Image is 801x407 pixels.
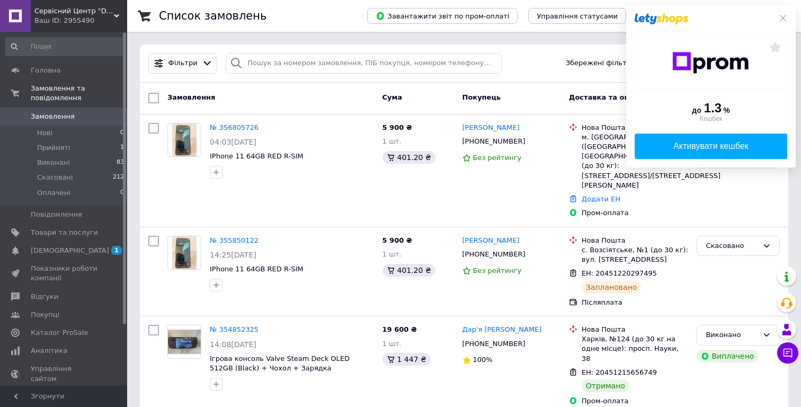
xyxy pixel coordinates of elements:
span: Сервісний Центр "DATA-SERVICE" [34,6,114,16]
div: с. Возсіятське, №1 (до 30 кг): вул. [STREET_ADDRESS] [582,245,689,264]
span: 83 [117,158,124,167]
a: [PERSON_NAME] [462,236,520,246]
a: Фото товару [167,123,201,157]
img: Фото товару [172,123,197,156]
a: IPhone 11 64GB RED R-SIM [210,265,303,273]
div: 1 447 ₴ [382,353,431,366]
div: Нова Пошта [582,236,689,245]
span: Покупці [31,310,59,320]
button: Чат з покупцем [777,342,798,364]
span: Фільтри [168,58,198,68]
span: 1 [120,143,124,153]
a: Дар'я [PERSON_NAME] [462,325,542,335]
a: № 354852325 [210,325,259,333]
span: ЕН: 20451215656749 [582,368,657,376]
div: 401.20 ₴ [382,151,435,164]
span: Cума [382,93,402,101]
a: [PERSON_NAME] [462,123,520,133]
a: № 355850122 [210,236,259,244]
div: Виплачено [697,350,758,362]
div: Отримано [582,379,629,392]
span: Доставка та оплата [569,93,647,101]
span: Прийняті [37,143,70,153]
a: Ігрова консоль Valve Steam Deck OLED 512GB (Black) + Чохол + Зарядка [210,355,350,373]
span: [PHONE_NUMBER] [462,137,526,145]
span: Виконані [37,158,70,167]
span: Покупець [462,93,501,101]
span: 5 900 ₴ [382,123,412,131]
span: Аналітика [31,346,67,356]
span: Без рейтингу [473,267,522,275]
button: Завантажити звіт по пром-оплаті [367,8,518,24]
span: 1 шт. [382,137,402,145]
span: 100% [473,356,493,364]
span: Скасовані [37,173,73,182]
div: Ваш ID: 2955490 [34,16,127,25]
img: Фото товару [168,330,201,355]
span: 212 [113,173,124,182]
span: 1 [111,246,122,255]
div: Заплановано [582,281,642,294]
span: 14:08[DATE] [210,340,256,349]
div: 401.20 ₴ [382,264,435,277]
a: Фото товару [167,325,201,359]
span: Товари та послуги [31,228,98,237]
h1: Список замовлень [159,10,266,22]
span: [PHONE_NUMBER] [462,340,526,348]
span: Показники роботи компанії [31,264,98,283]
span: 0 [120,188,124,198]
span: Управління сайтом [31,364,98,383]
span: 1 шт. [382,250,402,258]
span: Повідомлення [31,210,82,219]
div: Нова Пошта [582,325,689,334]
span: 14:25[DATE] [210,251,256,259]
span: [PHONE_NUMBER] [462,250,526,258]
div: Пром-оплата [582,208,689,218]
span: 19 600 ₴ [382,325,417,333]
div: Харків, №124 (до 30 кг на одне місце): просп. Науки, 38 [582,334,689,364]
a: Фото товару [167,236,201,270]
img: Фото товару [172,236,197,269]
div: Виконано [706,330,758,341]
a: № 356805726 [210,123,259,131]
span: [DEMOGRAPHIC_DATA] [31,246,109,255]
span: 0 [120,128,124,138]
div: Скасовано [706,241,758,252]
span: Нові [37,128,52,138]
span: Завантажити звіт по пром-оплаті [376,11,509,21]
span: Управління статусами [537,12,618,20]
div: Пром-оплата [582,396,689,406]
input: Пошук [5,37,125,56]
span: Замовлення та повідомлення [31,84,127,103]
span: 5 900 ₴ [382,236,412,244]
span: ЕН: 20451220297495 [582,269,657,277]
div: Нова Пошта [582,123,689,132]
div: м. [GEOGRAPHIC_DATA] ([GEOGRAPHIC_DATA], [GEOGRAPHIC_DATA].), №15 (до 30 кг): [STREET_ADDRESS]/[S... [582,132,689,190]
input: Пошук за номером замовлення, ПІБ покупця, номером телефону, Email, номером накладної [226,53,502,74]
span: 04:03[DATE] [210,138,256,146]
span: Збережені фільтри: [566,58,638,68]
span: Каталог ProSale [31,328,88,338]
span: 1 шт. [382,340,402,348]
span: Відгуки [31,292,58,302]
a: IPhone 11 64GB RED R-SIM [210,152,303,160]
a: Додати ЕН [582,195,620,203]
button: Управління статусами [528,8,626,24]
span: Замовлення [167,93,215,101]
span: Головна [31,66,60,75]
span: Без рейтингу [473,154,522,162]
div: Післяплата [582,298,689,307]
span: Замовлення [31,112,75,121]
span: Оплачені [37,188,70,198]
